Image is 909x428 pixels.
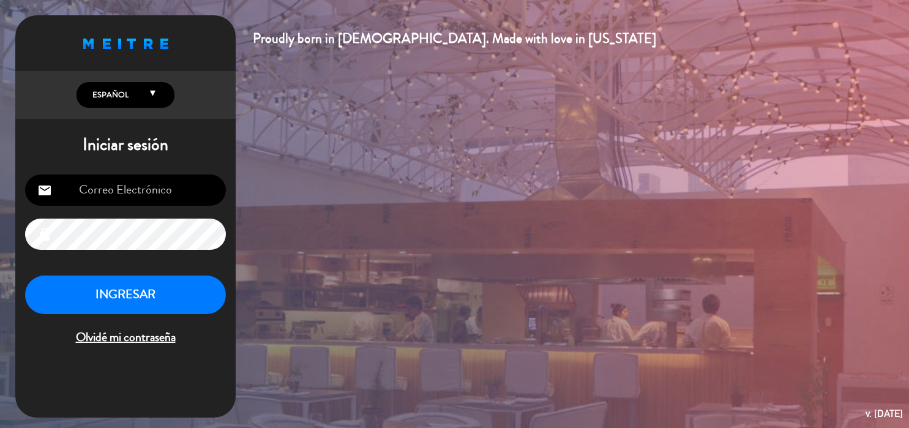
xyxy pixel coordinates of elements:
[866,405,903,422] div: v. [DATE]
[15,135,236,156] h1: Iniciar sesión
[25,276,226,314] button: INGRESAR
[25,175,226,206] input: Correo Electrónico
[89,89,129,101] span: Español
[37,227,52,242] i: lock
[37,183,52,198] i: email
[25,328,226,348] span: Olvidé mi contraseña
